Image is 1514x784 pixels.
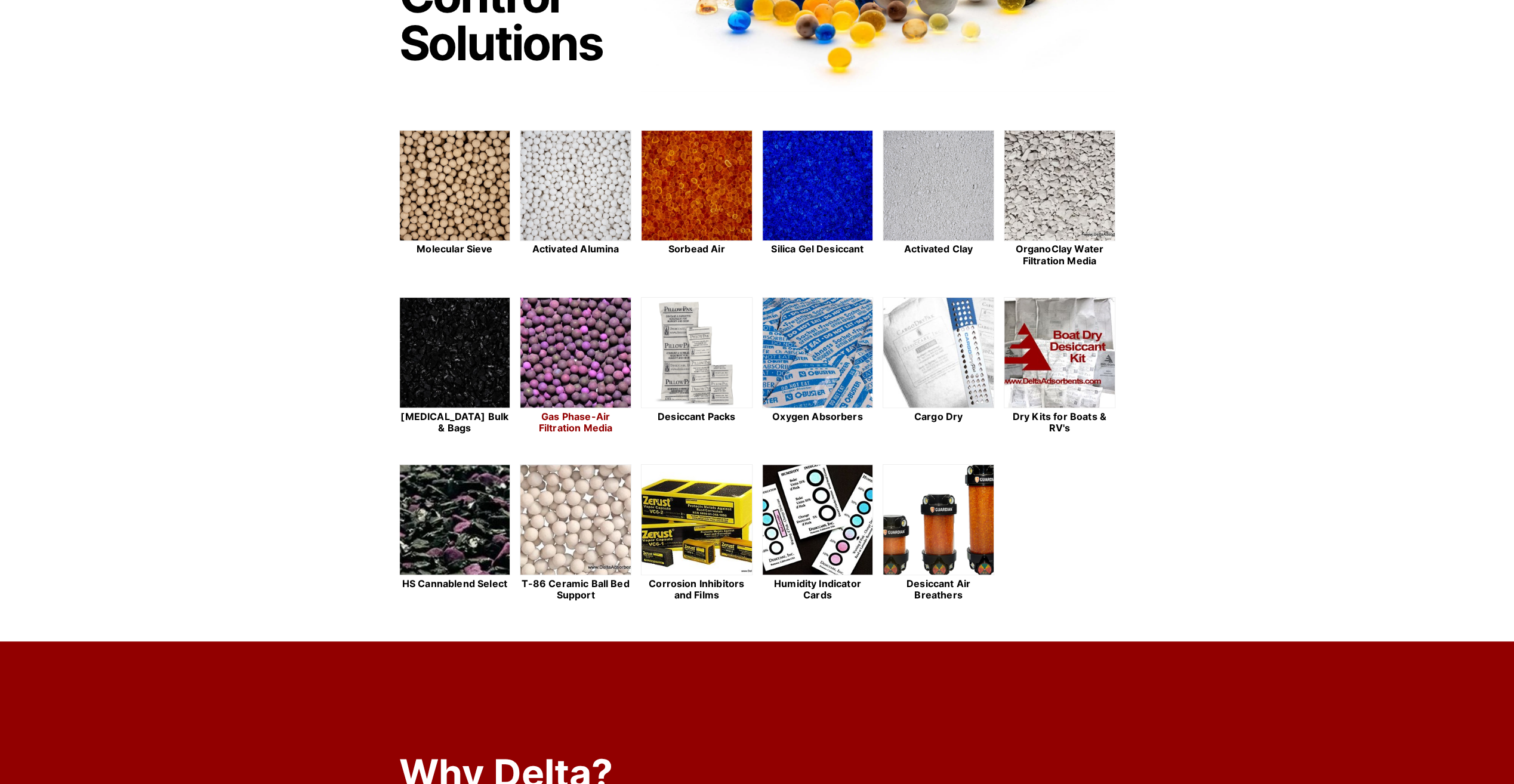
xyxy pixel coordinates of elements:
[399,578,511,589] h2: HS Cannablend Select
[762,578,874,601] h2: Humidity Indicator Cards
[399,411,511,434] h2: [MEDICAL_DATA] Bulk & Bags
[520,297,631,436] a: Gas Phase-Air Filtration Media
[883,130,994,268] a: Activated Clay
[520,130,631,268] a: Activated Alumina
[1004,411,1115,434] h2: Dry Kits for Boats & RV's
[762,464,874,603] a: Humidity Indicator Cards
[762,297,874,436] a: Oxygen Absorbers
[1004,243,1115,266] h2: OrganoClay Water Filtration Media
[641,243,753,255] h2: Sorbead Air
[641,130,753,268] a: Sorbead Air
[883,578,994,601] h2: Desiccant Air Breathers
[520,578,631,601] h2: T-86 Ceramic Ball Bed Support
[1004,130,1115,268] a: OrganoClay Water Filtration Media
[762,243,874,255] h2: Silica Gel Desiccant
[883,464,994,603] a: Desiccant Air Breathers
[641,297,753,436] a: Desiccant Packs
[1004,297,1115,436] a: Dry Kits for Boats & RV's
[883,297,994,436] a: Cargo Dry
[399,464,511,603] a: HS Cannablend Select
[520,411,631,434] h2: Gas Phase-Air Filtration Media
[520,243,631,255] h2: Activated Alumina
[399,243,511,255] h2: Molecular Sieve
[641,411,753,422] h2: Desiccant Packs
[399,297,511,436] a: [MEDICAL_DATA] Bulk & Bags
[883,243,994,255] h2: Activated Clay
[399,130,511,268] a: Molecular Sieve
[762,411,874,422] h2: Oxygen Absorbers
[883,411,994,422] h2: Cargo Dry
[641,464,753,603] a: Corrosion Inhibitors and Films
[520,464,631,603] a: T-86 Ceramic Ball Bed Support
[762,130,874,268] a: Silica Gel Desiccant
[641,578,753,601] h2: Corrosion Inhibitors and Films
